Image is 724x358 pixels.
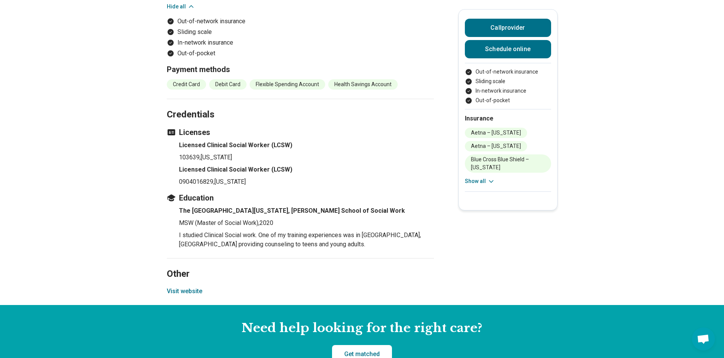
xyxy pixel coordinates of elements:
[179,177,434,186] p: 0904016829
[465,141,527,151] li: Aetna – [US_STATE]
[465,96,551,104] li: Out-of-pocket
[179,165,434,174] h4: Licensed Clinical Social Worker (LCSW)
[167,127,434,138] h3: Licenses
[465,114,551,123] h2: Insurance
[179,231,434,249] p: I studied Clinical Social work. One of my training experiences was in [GEOGRAPHIC_DATA], [GEOGRAP...
[179,141,434,150] h4: Licensed Clinical Social Worker (LCSW)
[465,154,551,173] li: Blue Cross Blue Shield – [US_STATE]
[465,87,551,95] li: In-network insurance
[179,153,434,162] p: 103639
[167,38,434,47] li: In-network insurance
[179,206,434,215] h4: The [GEOGRAPHIC_DATA][US_STATE], [PERSON_NAME] School of Social Work
[328,79,398,90] li: Health Savings Account
[167,17,434,26] li: Out-of-network insurance
[465,68,551,104] ul: Payment options
[465,40,551,58] a: Schedule online
[209,79,247,90] li: Debit Card
[465,177,495,185] button: Show all
[465,68,551,76] li: Out-of-network insurance
[167,27,434,37] li: Sliding scale
[200,154,232,161] span: , [US_STATE]
[167,193,434,203] h3: Education
[465,19,551,37] button: Callprovider
[213,178,246,185] span: , [US_STATE]
[179,218,434,228] p: MSW (Master of Social Work) , 2020
[167,17,434,58] ul: Payment options
[692,327,715,350] div: Open chat
[250,79,325,90] li: Flexible Spending Account
[167,249,434,281] h2: Other
[167,90,434,121] h2: Credentials
[465,128,527,138] li: Aetna – [US_STATE]
[167,79,206,90] li: Credit Card
[6,320,718,336] h2: Need help looking for the right care?
[167,3,195,11] button: Hide all
[167,49,434,58] li: Out-of-pocket
[167,287,202,296] button: Visit website
[465,77,551,85] li: Sliding scale
[167,64,434,75] h3: Payment methods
